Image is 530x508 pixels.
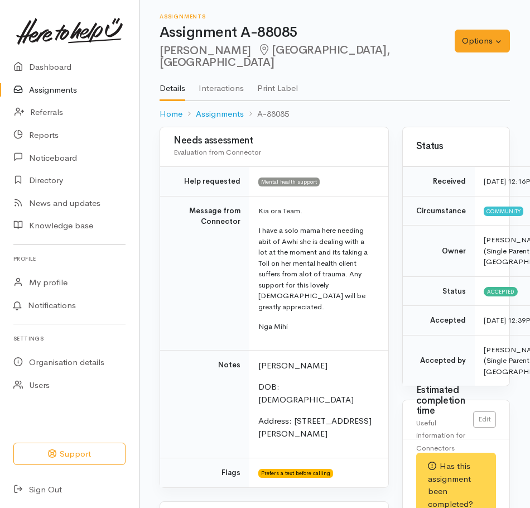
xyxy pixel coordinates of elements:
a: Interactions [199,69,244,100]
td: Status [403,276,475,306]
td: Circumstance [403,196,475,226]
a: Print Label [257,69,298,100]
td: Accepted [403,306,475,336]
td: Notes [160,350,249,458]
td: Flags [160,458,249,487]
td: Owner [403,226,475,277]
span: Address: [STREET_ADDRESS][PERSON_NAME] [258,415,372,439]
span: Accepted [484,287,518,296]
p: I have a solo mama here needing abit of Awhi she is dealing with a lot at the moment and its taki... [258,225,375,312]
td: Received [403,167,475,197]
h6: Settings [13,331,126,346]
span: Evaluation from Connector [174,147,261,157]
td: Help requested [160,167,249,197]
button: Support [13,443,126,466]
span: Community [484,207,523,215]
h3: Estimated completion time [416,385,473,416]
h6: Assignments [160,13,455,20]
td: Accepted by [403,335,475,386]
a: Details [160,69,185,101]
li: A-88085 [244,108,289,121]
a: Assignments [196,108,244,121]
h2: [PERSON_NAME] [160,44,455,69]
nav: breadcrumb [160,101,510,127]
h1: Assignment A-88085 [160,25,455,41]
span: Mental health support [258,178,320,186]
span: [PERSON_NAME] [258,360,327,371]
a: Home [160,108,182,121]
span: Prefers a text before calling [258,469,333,478]
a: Edit [473,411,496,428]
span: [GEOGRAPHIC_DATA], [GEOGRAPHIC_DATA] [160,43,389,69]
span: DOB: [DEMOGRAPHIC_DATA] [258,381,354,405]
h3: Needs assessment [174,136,375,146]
h6: Profile [13,251,126,266]
span: Useful information for Connectors [416,418,465,453]
td: Message from Connector [160,196,249,350]
p: Nga Mihi [258,321,375,332]
p: Kia ora Team. [258,205,375,217]
h3: Status [416,141,496,152]
button: Options [455,30,510,52]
